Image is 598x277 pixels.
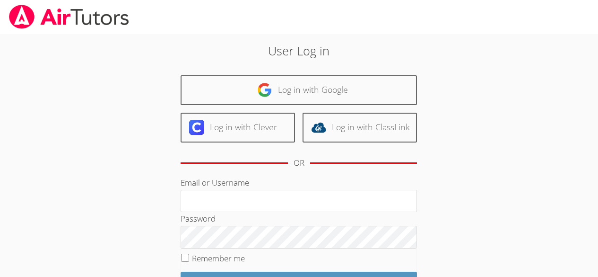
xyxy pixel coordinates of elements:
[8,5,130,29] img: airtutors_banner-c4298cdbf04f3fff15de1276eac7730deb9818008684d7c2e4769d2f7ddbe033.png
[181,213,216,224] label: Password
[181,75,417,105] a: Log in with Google
[303,113,417,143] a: Log in with ClassLink
[294,156,304,170] div: OR
[311,120,326,135] img: classlink-logo-d6bb404cc1216ec64c9a2012d9dc4662098be43eaf13dc465df04b49fa7ab582.svg
[192,253,245,264] label: Remember me
[181,177,249,188] label: Email or Username
[181,113,295,143] a: Log in with Clever
[189,120,204,135] img: clever-logo-6eab21bc6e7a338710f1a6ff85c0baf02591cd810cc4098c63d3a4b26e2feb20.svg
[138,42,460,60] h2: User Log in
[257,82,272,98] img: google-logo-50288ca7cdecda66e5e0955fdab243c47b7ad437acaf1139b6f446037453330a.svg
